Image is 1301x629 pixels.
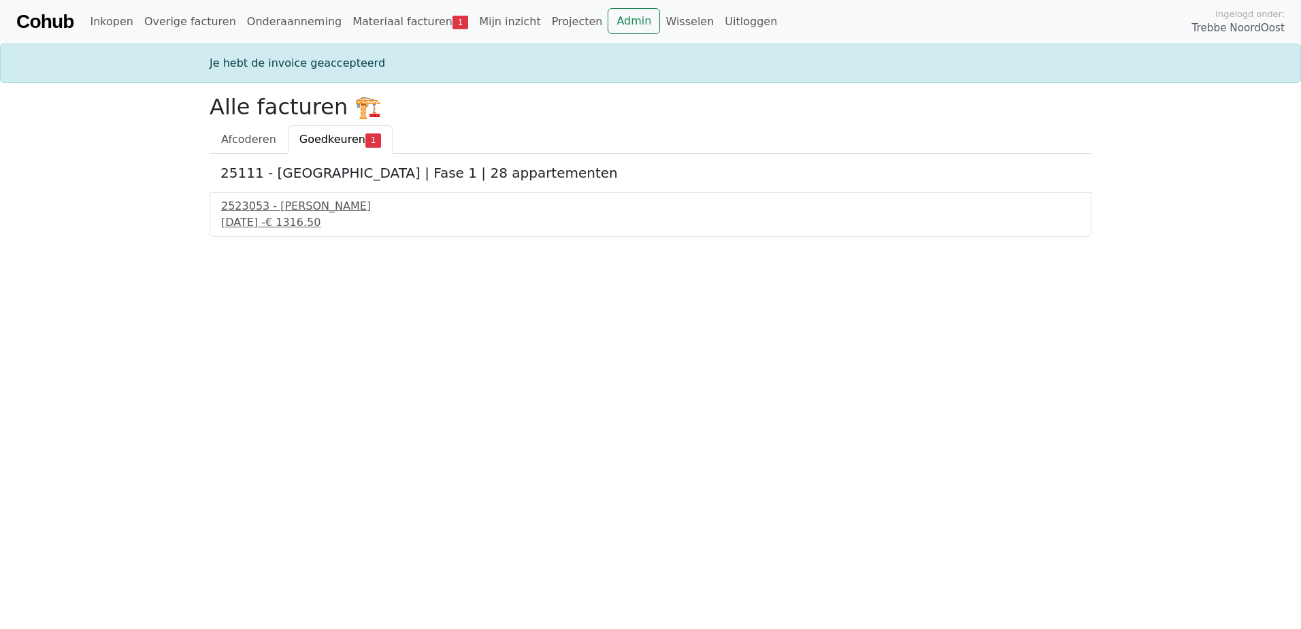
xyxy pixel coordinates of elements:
div: [DATE] - [221,214,1080,231]
span: € 1316.50 [265,216,320,229]
a: Inkopen [84,8,138,35]
span: 1 [365,133,381,147]
a: Overige facturen [139,8,242,35]
a: Mijn inzicht [474,8,546,35]
a: Wisselen [660,8,719,35]
a: Admin [608,8,660,34]
span: Trebbe NoordOost [1192,20,1285,36]
span: Ingelogd onder: [1215,7,1285,20]
a: Afcoderen [210,125,288,154]
h5: 25111 - [GEOGRAPHIC_DATA] | Fase 1 | 28 appartementen [220,165,1081,181]
a: Uitloggen [719,8,783,35]
div: 2523053 - [PERSON_NAME] [221,198,1080,214]
a: Onderaanneming [242,8,347,35]
div: Je hebt de invoice geaccepteerd [201,55,1100,71]
span: Afcoderen [221,133,276,146]
a: Goedkeuren1 [288,125,393,154]
a: 2523053 - [PERSON_NAME][DATE] -€ 1316.50 [221,198,1080,231]
span: Goedkeuren [299,133,365,146]
a: Projecten [546,8,608,35]
a: Cohub [16,5,73,38]
h2: Alle facturen 🏗️ [210,94,1091,120]
span: 1 [452,16,468,29]
a: Materiaal facturen1 [347,8,474,35]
